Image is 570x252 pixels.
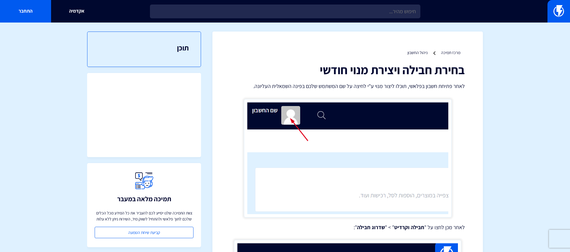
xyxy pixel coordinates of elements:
[95,210,194,222] p: צוות התמיכה שלנו יסייע לכם להעביר את כל המידע מכל הכלים שלכם לתוך פלאשי ולהתחיל לשווק מיד, השירות...
[441,50,460,55] a: מרכז תמיכה
[150,5,420,18] input: חיפוש מהיר...
[394,224,424,231] strong: חבילה וקרדיט
[230,82,465,90] p: לאחר פתיחת חשבון בפלאשי, תוכלו ליצור מנוי ע"י לחיצה על שם המשתמש שלכם בפינה השמאלית העליונה.
[95,227,194,238] a: קביעת שיחת הטמעה
[99,44,189,52] h3: תוכן
[357,224,385,231] strong: שדרוג חבילה
[117,195,171,202] h3: תמיכה מלאה במעבר
[230,63,465,76] h1: בחירת חבילה ויצירת מנוי חודשי
[230,223,465,231] p: לאחר מכן לחצו על " " > " ":
[407,50,428,55] a: ניהול החשבון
